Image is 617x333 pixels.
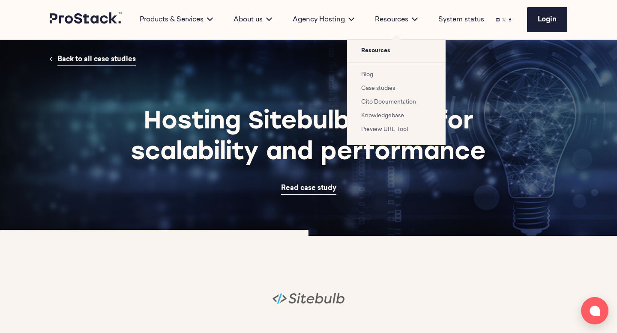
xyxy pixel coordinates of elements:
div: Products & Services [129,15,223,25]
a: Back to all case studies [57,54,136,66]
a: Preview URL Tool [361,127,408,132]
img: Sitebulb-Logo-768x300.png [272,284,344,312]
button: Open chat window [581,297,608,324]
h1: Hosting Sitebulb Cloud for scalability and performance [102,107,515,169]
a: Knowledgebase [361,113,404,119]
span: Read case study [281,185,336,192]
div: Agency Hosting [282,15,365,25]
a: Cito Documentation [361,99,416,105]
a: Case studies [361,86,395,91]
div: About us [223,15,282,25]
a: Blog [361,72,373,77]
span: Back to all case studies [57,56,136,63]
a: System status [438,15,484,25]
span: Login [538,16,557,23]
a: Login [527,7,567,32]
a: Read case study [281,182,336,195]
div: Resources [365,15,428,25]
span: Resources [347,40,445,62]
a: Prostack logo [50,12,123,27]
